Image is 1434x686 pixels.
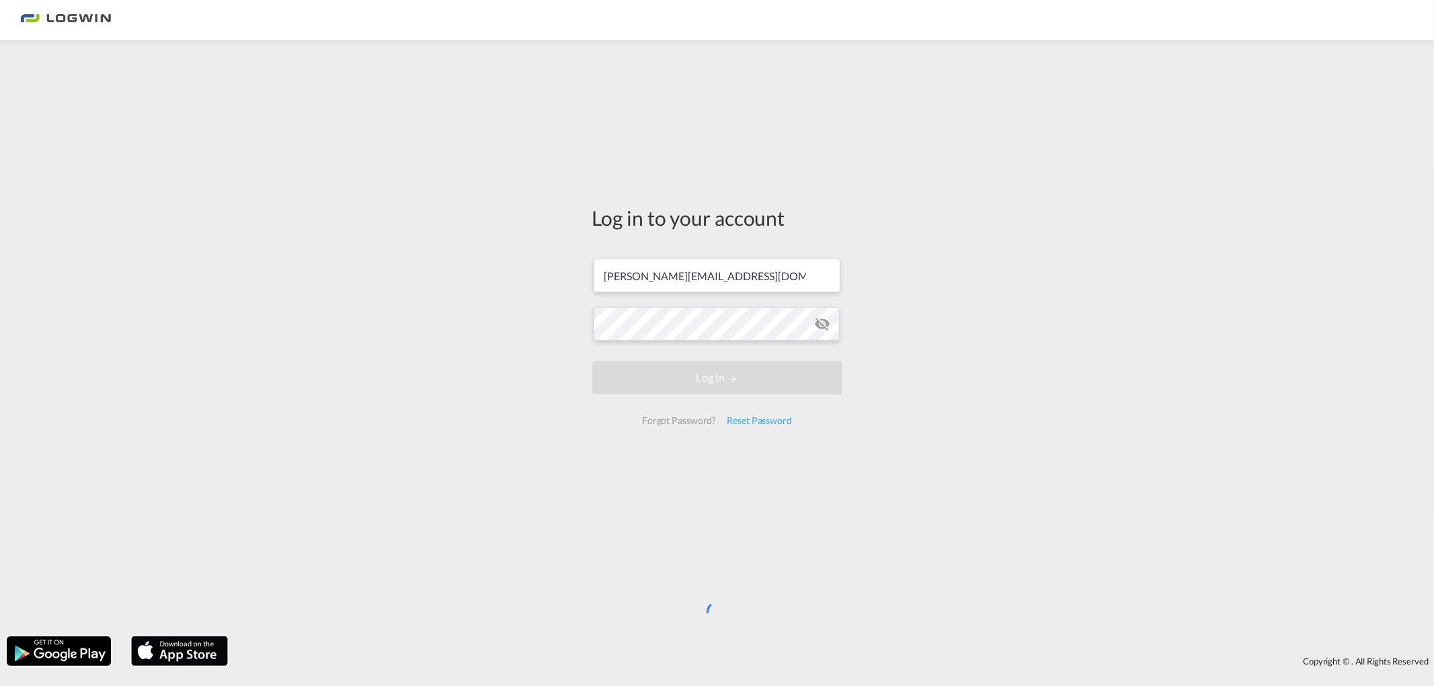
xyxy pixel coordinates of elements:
[5,635,112,667] img: google.png
[637,409,721,433] div: Forgot Password?
[592,204,842,232] div: Log in to your account
[721,409,797,433] div: Reset Password
[592,361,842,394] button: LOGIN
[20,5,111,36] img: 2761ae10d95411efa20a1f5e0282d2d7.png
[130,635,229,667] img: apple.png
[814,316,830,332] md-icon: icon-eye-off
[235,650,1434,673] div: Copyright © . All Rights Reserved
[594,259,840,292] input: Enter email/phone number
